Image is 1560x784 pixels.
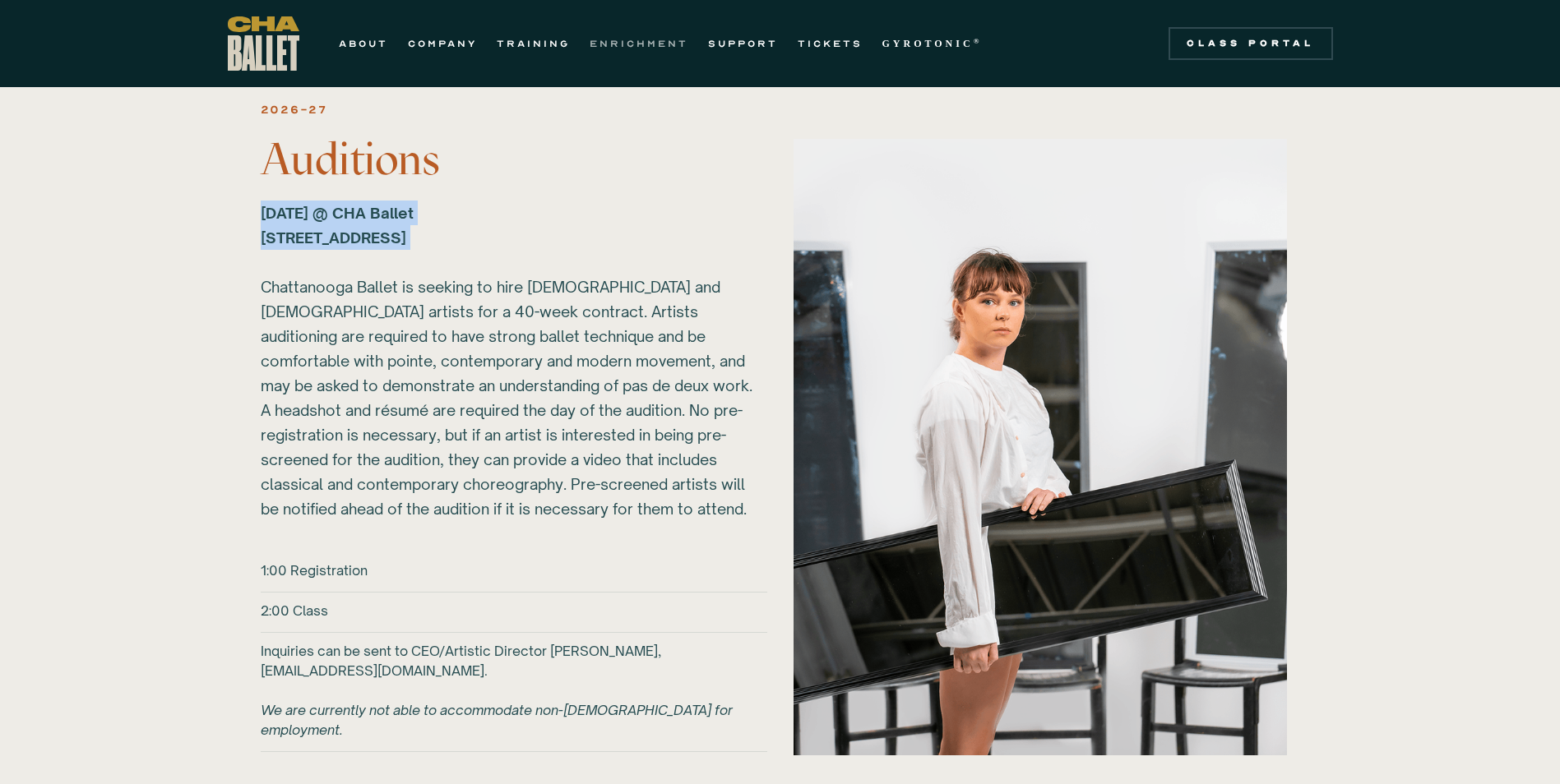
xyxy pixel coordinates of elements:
[261,560,368,580] h6: 1:00 Registration
[339,34,388,53] a: ABOUT
[590,34,688,53] a: ENRICHMENT
[261,601,328,620] h6: 2:00 Class
[261,135,767,184] h3: Auditions
[798,34,863,53] a: TICKETS
[1169,27,1333,60] a: Class Portal
[708,34,778,53] a: SUPPORT
[261,702,733,738] em: We are currently not able to accommodate non-[DEMOGRAPHIC_DATA] for employment.
[261,204,414,247] strong: [DATE] @ CHA Ballet [STREET_ADDRESS] ‍
[1178,37,1323,50] div: Class Portal
[261,201,754,521] div: Chattanooga Ballet is seeking to hire [DEMOGRAPHIC_DATA] and [DEMOGRAPHIC_DATA] artists for a 40-...
[882,38,974,49] strong: GYROTONIC
[974,37,983,45] sup: ®
[882,34,983,53] a: GYROTONIC®
[228,16,299,71] a: home
[497,34,570,53] a: TRAINING
[261,641,767,740] h6: Inquiries can be sent to CEO/Artistic Director [PERSON_NAME], [EMAIL_ADDRESS][DOMAIN_NAME].
[261,100,328,120] div: 2026-27
[408,34,477,53] a: COMPANY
